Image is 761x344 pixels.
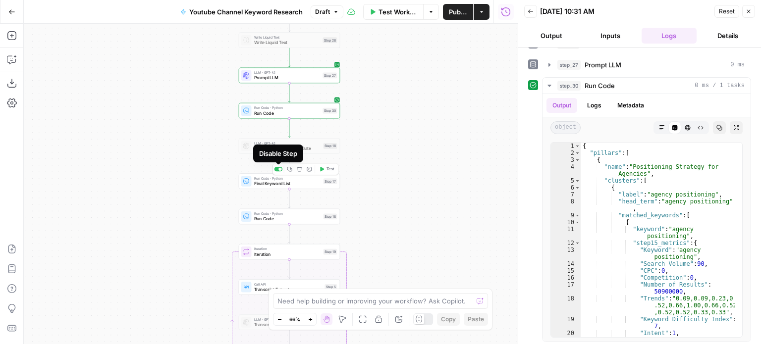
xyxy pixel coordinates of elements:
[551,198,581,212] div: 8
[288,118,290,138] g: Edge from step_30 to step_16
[254,176,321,181] span: Run Code · Python
[239,173,340,189] div: Run Code · PythonFinal Keyword ListStep 17Test
[701,28,756,44] button: Details
[254,141,321,146] span: LLM · GPT-4.1
[551,295,581,316] div: 18
[254,70,320,75] span: LLM · GPT-4.1
[254,321,321,328] span: Transcript Formatter
[323,72,337,78] div: Step 27
[551,240,581,246] div: 12
[437,313,460,326] button: Copy
[254,282,322,287] span: Call API
[551,184,581,191] div: 6
[611,98,650,113] button: Metadata
[239,314,340,330] div: LLM · GPT-4.1Transcript FormatterStep 21
[551,219,581,226] div: 10
[323,37,337,43] div: Step 28
[288,83,290,102] g: Edge from step_27 to step_30
[315,7,330,16] span: Draft
[288,259,290,279] g: Edge from step_19 to step_5
[575,177,580,184] span: Toggle code folding, rows 5 through 100
[551,149,581,156] div: 2
[324,143,337,149] div: Step 16
[551,281,581,295] div: 17
[557,81,581,91] span: step_30
[575,219,580,226] span: Toggle code folding, rows 10 through 31
[254,211,321,216] span: Run Code · Python
[288,48,290,67] g: Edge from step_28 to step_27
[324,178,337,184] div: Step 17
[551,163,581,177] div: 4
[583,28,638,44] button: Inputs
[551,226,581,240] div: 11
[323,108,337,114] div: Step 30
[239,244,340,260] div: IterationIterationStep 19
[288,224,290,244] g: Edge from step_18 to step_19
[642,28,697,44] button: Logs
[719,7,735,16] span: Reset
[189,7,303,17] span: Youtube Channel Keyword Research
[317,165,337,173] button: Test
[464,313,488,326] button: Paste
[289,315,300,323] span: 66%
[239,68,340,84] div: LLM · GPT-4.1Prompt LLMStep 27
[379,7,417,17] span: Test Workflow
[443,4,473,20] button: Publish
[543,94,751,342] div: 0 ms / 1 tasks
[254,246,321,251] span: Iteration
[551,337,581,344] div: 21
[239,103,340,119] div: Run Code · PythonRun CodeStep 30
[551,267,581,274] div: 15
[550,121,581,134] span: object
[254,286,322,293] span: Transcript Extractor
[254,35,320,40] span: Write Liquid Text
[551,191,581,198] div: 7
[254,110,320,116] span: Run Code
[326,166,334,172] span: Test
[239,279,340,295] div: Call APITranscript ExtractorStep 5
[239,209,340,225] div: Run Code · PythonRun CodeStep 18
[575,212,580,219] span: Toggle code folding, rows 9 through 98
[524,28,579,44] button: Output
[254,39,320,46] span: Write Liquid Text
[239,32,340,48] div: Write Liquid TextWrite Liquid TextStep 28
[551,143,581,149] div: 1
[324,249,337,255] div: Step 19
[551,330,581,337] div: 20
[239,138,340,154] div: LLM · GPT-4.1Phrase Questions Filter GateStep 16
[363,4,423,20] button: Test Workflow
[730,60,745,69] span: 0 ms
[585,81,615,91] span: Run Code
[575,143,580,149] span: Toggle code folding, rows 1 through 2241
[546,98,577,113] button: Output
[254,105,320,110] span: Run Code · Python
[551,316,581,330] div: 19
[551,156,581,163] div: 3
[311,5,343,18] button: Draft
[695,81,745,90] span: 0 ms / 1 tasks
[585,60,621,70] span: Prompt LLM
[441,315,456,324] span: Copy
[551,260,581,267] div: 14
[324,213,337,219] div: Step 18
[575,184,580,191] span: Toggle code folding, rows 6 through 99
[468,315,484,324] span: Paste
[543,78,751,94] button: 0 ms / 1 tasks
[254,74,320,81] span: Prompt LLM
[288,189,290,208] g: Edge from step_17 to step_18
[551,212,581,219] div: 9
[575,156,580,163] span: Toggle code folding, rows 3 through 102
[581,98,607,113] button: Logs
[325,284,337,290] div: Step 5
[174,4,309,20] button: Youtube Channel Keyword Research
[575,149,580,156] span: Toggle code folding, rows 2 through 2235
[543,57,751,73] button: 0 ms
[254,215,321,222] span: Run Code
[449,7,467,17] span: Publish
[714,5,739,18] button: Reset
[288,12,290,32] g: Edge from step_26 to step_28
[575,240,580,246] span: Toggle code folding, rows 12 through 27
[551,177,581,184] div: 5
[254,145,321,151] span: Phrase Questions Filter Gate
[254,251,321,257] span: Iteration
